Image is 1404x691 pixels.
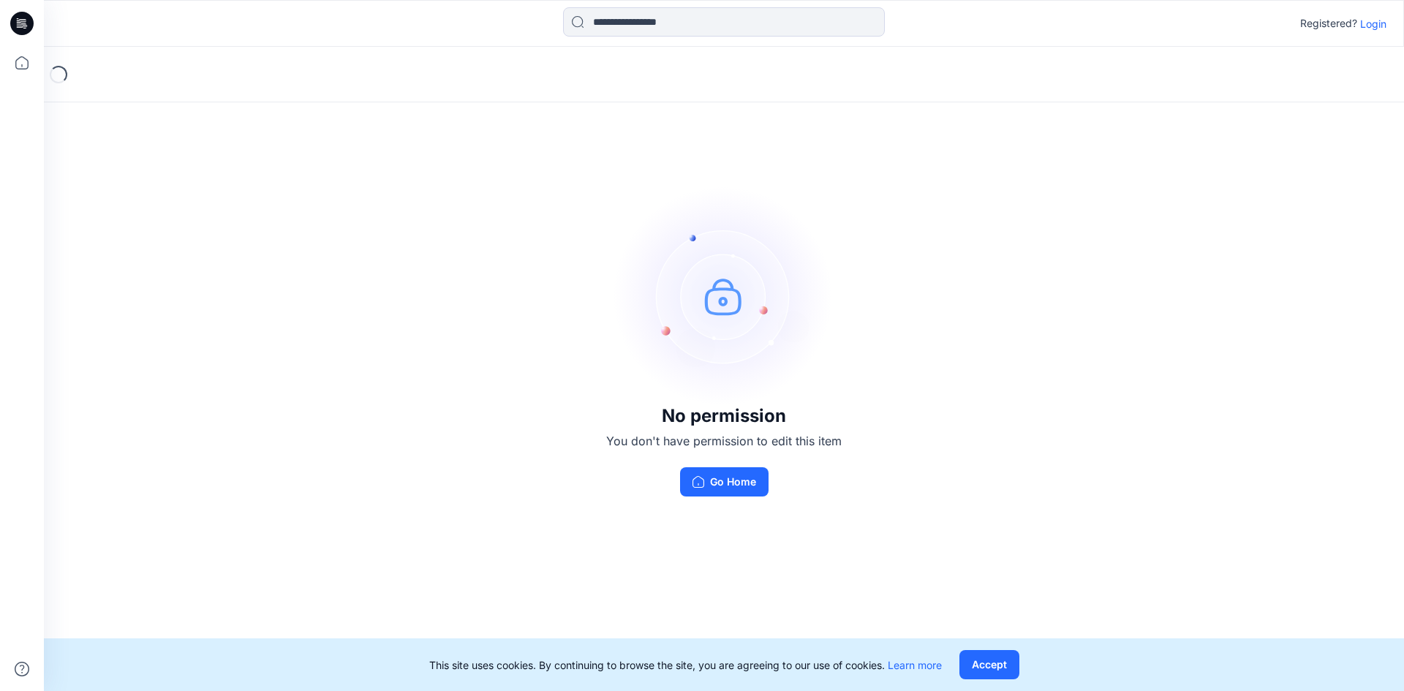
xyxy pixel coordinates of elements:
p: You don't have permission to edit this item [606,432,842,450]
p: Registered? [1300,15,1357,32]
p: Login [1360,16,1386,31]
p: This site uses cookies. By continuing to browse the site, you are agreeing to our use of cookies. [429,657,942,673]
button: Accept [959,650,1019,679]
button: Go Home [680,467,769,496]
a: Learn more [888,659,942,671]
h3: No permission [606,406,842,426]
img: no-perm.svg [614,186,834,406]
